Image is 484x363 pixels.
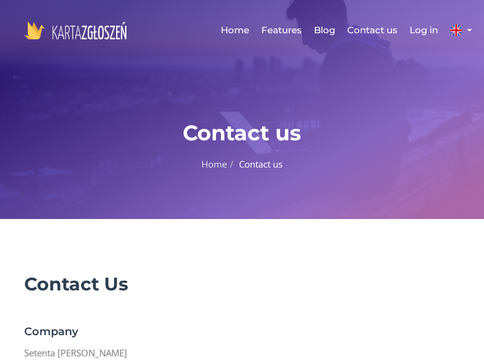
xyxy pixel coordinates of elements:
a: Log in [404,12,444,48]
li: Contact us [227,156,283,172]
h2: Contact us [24,121,460,145]
p: Setenta [PERSON_NAME] [24,345,460,361]
img: logo [24,21,126,39]
a: Home [201,158,227,170]
h6: Company [24,325,460,339]
img: language pl [450,24,462,36]
a: Contact us [341,12,404,48]
a: Blog [308,12,341,48]
h3: Contact Us [24,273,460,295]
a: Home [215,12,255,48]
a: Features [255,12,308,48]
